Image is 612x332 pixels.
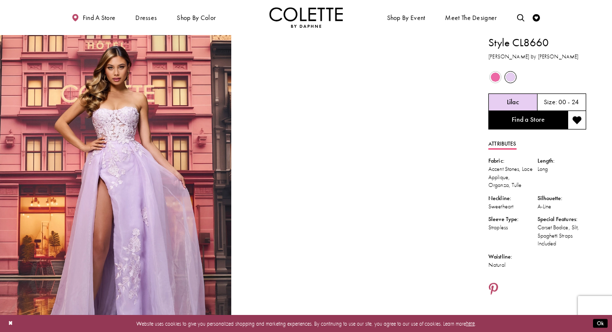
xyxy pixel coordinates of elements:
a: Attributes [488,139,516,149]
button: Add to wishlist [568,111,586,129]
button: Submit Dialog [593,319,608,328]
div: A-Line [538,203,586,211]
div: Lilac [503,70,518,84]
div: Special Features: [538,215,586,223]
div: Neckline: [488,194,537,203]
div: Product color controls state depends on size chosen [488,70,586,85]
div: Bubblegum Pink [488,70,502,84]
div: Strapless [488,223,537,232]
a: Find a Store [488,111,568,129]
p: Website uses cookies to give you personalized shopping and marketing experiences. By continuing t... [53,318,559,328]
h5: 00 - 24 [558,98,579,106]
button: Close Dialog [4,317,17,330]
div: Silhouette: [538,194,586,203]
h5: Chosen color [507,98,519,106]
div: Sweetheart [488,203,537,211]
span: Size: [544,98,557,106]
div: Sleeve Type: [488,215,537,223]
h1: Style CL8660 [488,35,586,51]
a: Share using Pinterest - Opens in new tab [488,283,499,297]
div: Waistline: [488,253,537,261]
div: Length: [538,157,586,165]
h3: [PERSON_NAME] by [PERSON_NAME] [488,53,586,61]
div: Long [538,165,586,173]
div: Accent Stones, Lace Applique, Organza, Tulle [488,165,537,189]
div: Corset Bodice, Slit, Spaghetti Straps Included [538,223,586,248]
div: Natural [488,261,537,269]
video: Style CL8660 Colette by Daphne #1 autoplay loop mute video [235,35,466,151]
div: Fabric: [488,157,537,165]
a: here [466,320,475,327]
